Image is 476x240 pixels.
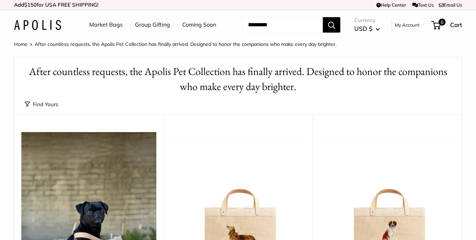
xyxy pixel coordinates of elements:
nav: Breadcrumb [14,40,336,49]
a: Market Bags [89,20,123,30]
img: Apolis [14,20,61,30]
a: Help Center [376,2,406,8]
a: My Account [395,21,420,29]
span: 0 [439,19,446,26]
span: $150 [24,1,37,8]
button: Search [323,17,340,33]
a: 0 Cart [432,19,462,30]
h1: After countless requests, the Apolis Pet Collection has finally arrived. Designed to honor the co... [25,64,451,94]
button: USD $ [354,23,380,34]
a: Text Us [412,2,434,8]
a: Home [14,41,28,47]
span: USD $ [354,25,372,32]
span: Cart [450,21,462,28]
span: Currency [354,15,380,25]
a: Group Gifting [135,20,170,30]
span: After countless requests, the Apolis Pet Collection has finally arrived. Designed to honor the co... [35,41,336,47]
a: Coming Soon [182,20,216,30]
input: Search... [242,17,323,33]
button: Find Yours [25,100,58,109]
a: Email Us [439,2,462,8]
